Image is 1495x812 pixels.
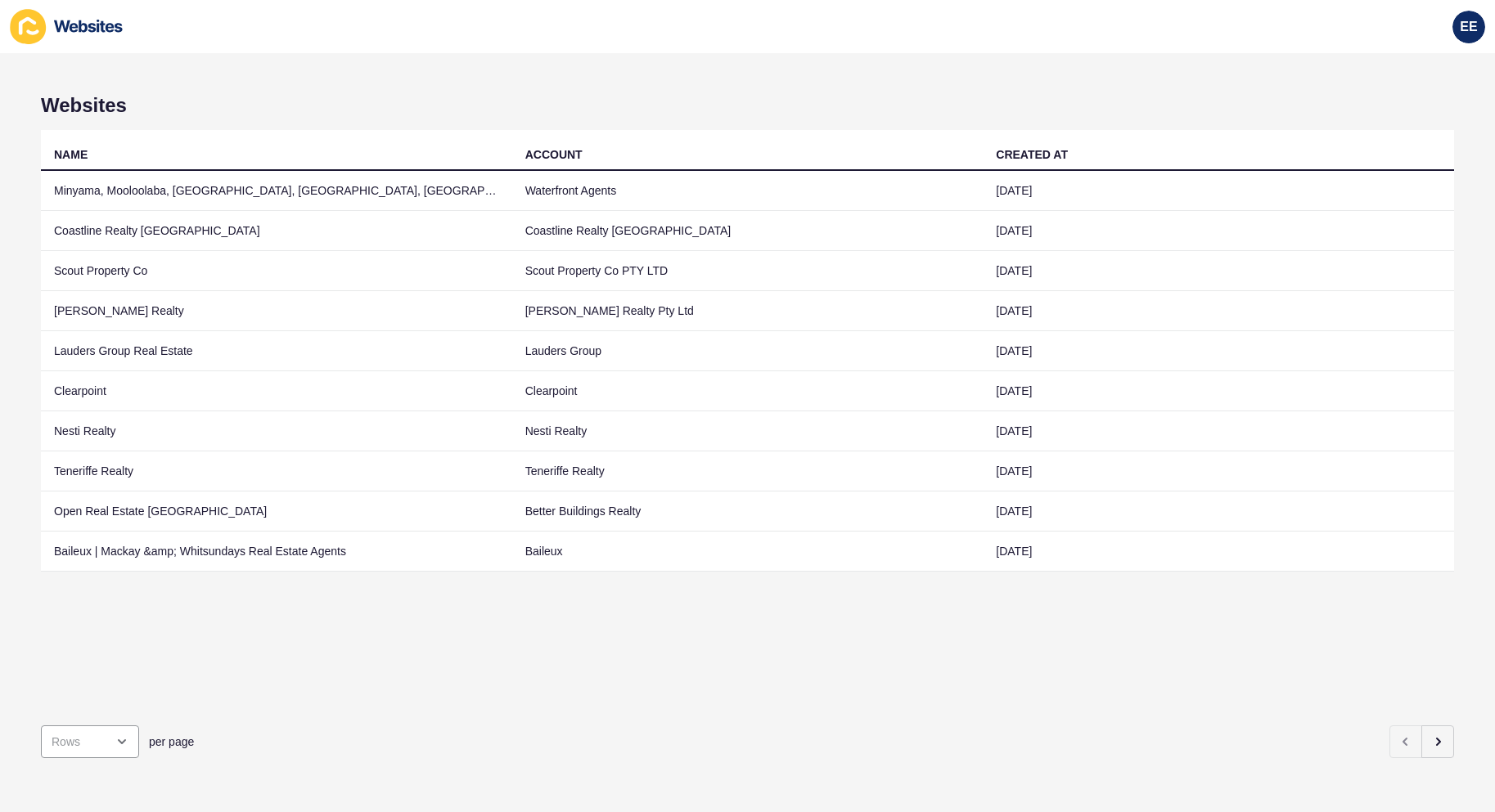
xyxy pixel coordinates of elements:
span: per page [149,733,194,750]
td: Baileux | Mackay &amp; Whitsundays Real Estate Agents [41,532,512,572]
td: Lauders Group Real Estate [41,331,512,371]
td: Waterfront Agents [512,171,984,211]
td: Scout Property Co [41,251,512,291]
td: [DATE] [983,171,1454,211]
td: Coastline Realty [GEOGRAPHIC_DATA] [512,211,984,251]
td: [DATE] [983,371,1454,411]
td: Nesti Realty [512,411,984,451]
div: open menu [41,725,139,758]
td: [DATE] [983,251,1454,291]
td: Baileux [512,532,984,572]
div: ACCOUNT [525,146,583,163]
td: Clearpoint [41,371,512,411]
td: [DATE] [983,291,1454,331]
td: [DATE] [983,532,1454,572]
span: EE [1460,19,1477,35]
td: Open Real Estate [GEOGRAPHIC_DATA] [41,491,512,532]
td: Nesti Realty [41,411,512,451]
td: Better Buildings Realty [512,491,984,532]
td: Minyama, Mooloolaba, [GEOGRAPHIC_DATA], [GEOGRAPHIC_DATA], [GEOGRAPHIC_DATA], Real Estate [41,171,512,211]
td: Lauders Group [512,331,984,371]
td: [DATE] [983,331,1454,371]
td: [PERSON_NAME] Realty Pty Ltd [512,291,984,331]
td: Teneriffe Realty [512,451,984,491]
td: [DATE] [983,411,1454,451]
td: Coastline Realty [GEOGRAPHIC_DATA] [41,211,512,251]
td: Clearpoint [512,371,984,411]
td: [DATE] [983,491,1454,532]
td: [DATE] [983,451,1454,491]
div: NAME [54,146,88,163]
td: [DATE] [983,211,1454,251]
div: CREATED AT [996,146,1068,163]
td: [PERSON_NAME] Realty [41,291,512,331]
td: Teneriffe Realty [41,451,512,491]
td: Scout Property Co PTY LTD [512,251,984,291]
h1: Websites [41,94,1454,117]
